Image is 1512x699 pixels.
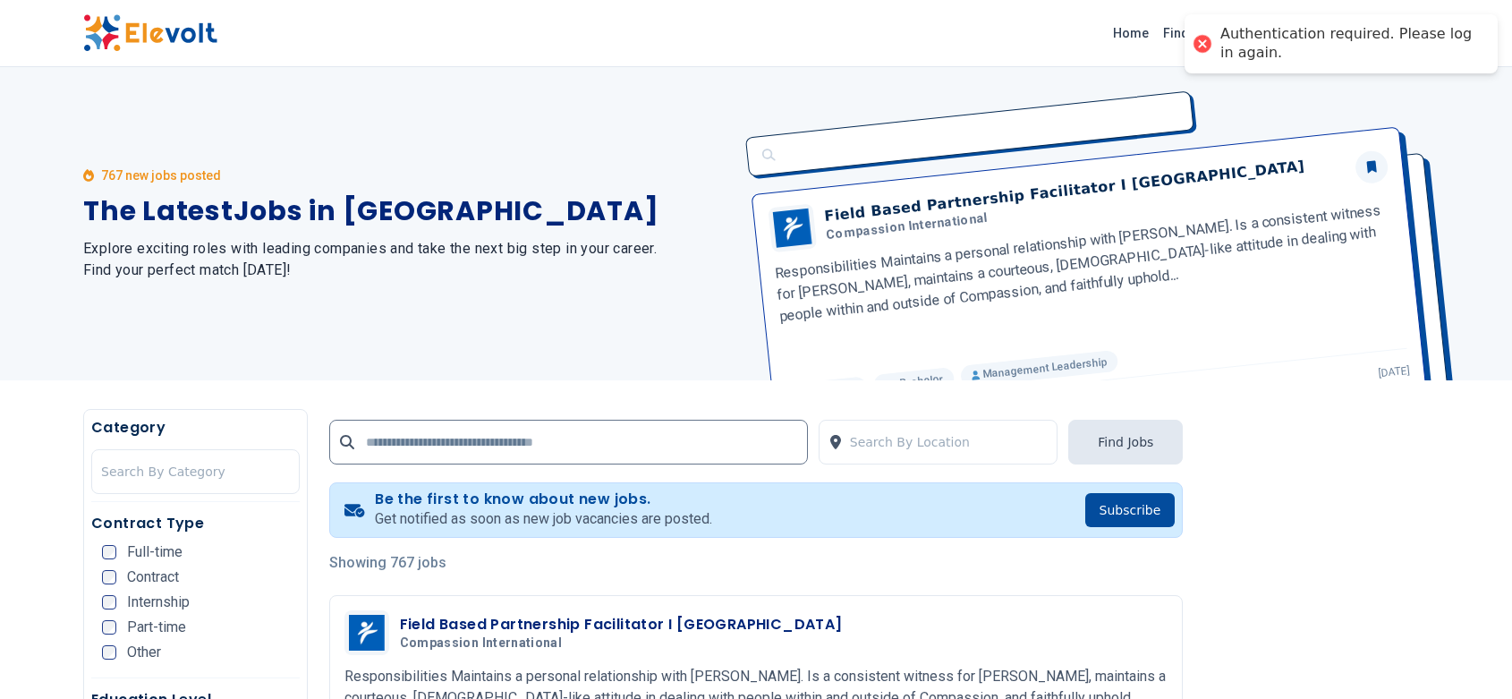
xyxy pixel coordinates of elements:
p: Get notified as soon as new job vacancies are posted. [375,508,712,530]
a: Home [1106,19,1156,47]
div: Authentication required. Please log in again. [1220,25,1480,63]
p: 767 new jobs posted [101,166,221,184]
h4: Be the first to know about new jobs. [375,490,712,508]
p: Showing 767 jobs [329,552,1184,574]
input: Contract [102,570,116,584]
button: Find Jobs [1068,420,1183,465]
span: Contract [127,570,179,584]
span: Other [127,645,161,660]
input: Part-time [102,620,116,635]
h5: Category [91,417,300,439]
input: Internship [102,595,116,609]
input: Full-time [102,545,116,559]
input: Other [102,645,116,660]
img: Elevolt [83,14,217,52]
a: Find Jobs [1156,19,1229,47]
img: Compassion International [349,615,385,651]
h3: Field Based Partnership Facilitator I [GEOGRAPHIC_DATA] [400,614,843,635]
h2: Explore exciting roles with leading companies and take the next big step in your career. Find you... [83,238,735,281]
span: Compassion International [400,635,562,652]
span: Part-time [127,620,186,635]
span: Internship [127,595,190,609]
h5: Contract Type [91,513,300,534]
span: Full-time [127,545,183,559]
h1: The Latest Jobs in [GEOGRAPHIC_DATA] [83,195,735,227]
button: Subscribe [1085,493,1176,527]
